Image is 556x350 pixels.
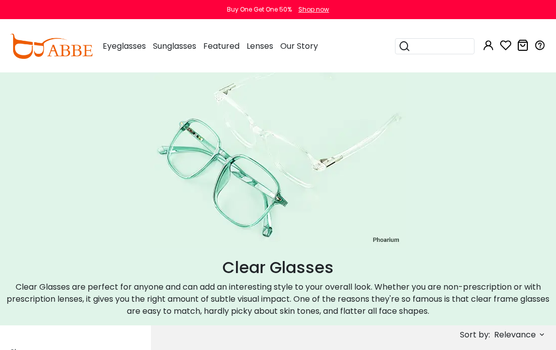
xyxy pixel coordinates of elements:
span: Sort by: [460,329,490,340]
span: Sunglasses [153,40,196,52]
span: Eyeglasses [103,40,146,52]
span: Our Story [280,40,318,52]
span: Featured [203,40,240,52]
a: Shop now [293,5,329,14]
img: abbeglasses.com [10,34,93,59]
div: Shop now [298,5,329,14]
div: Buy One Get One 50% [227,5,292,14]
span: Lenses [247,40,273,52]
img: clear glasses [150,72,406,248]
span: Relevance [494,326,536,344]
